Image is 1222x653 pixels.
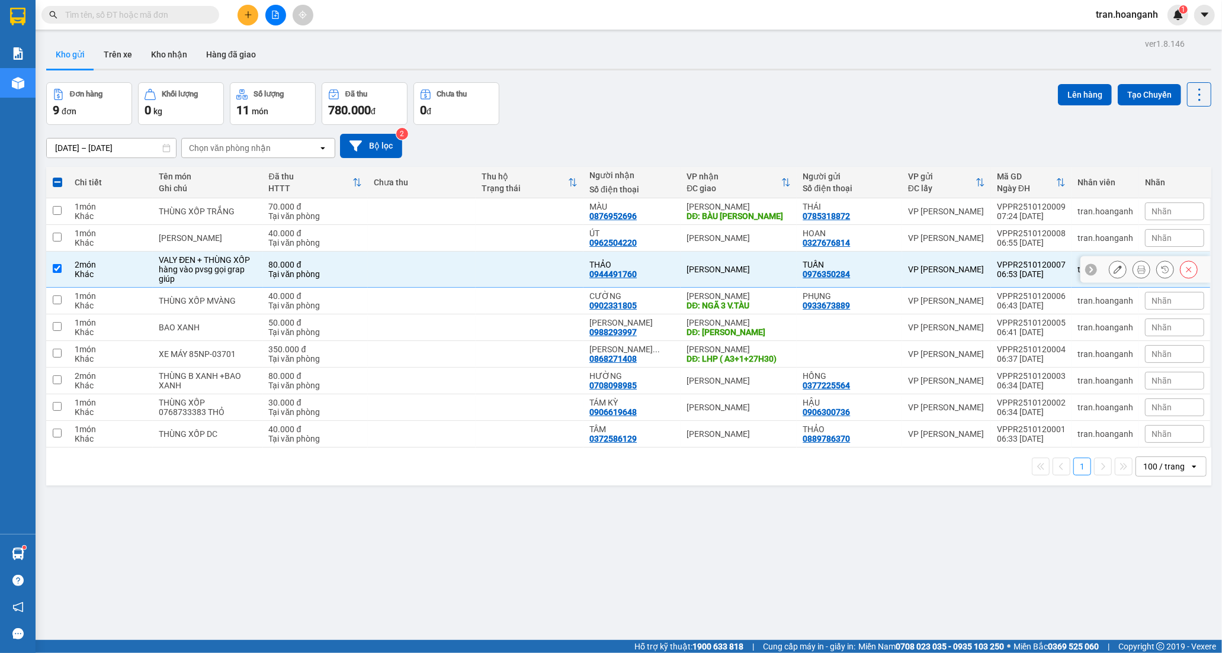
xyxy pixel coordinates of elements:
svg: open [1189,462,1199,471]
span: Cung cấp máy in - giấy in: [763,640,855,653]
div: HẬU [803,398,896,407]
div: BAO XANH [159,323,256,332]
div: VPPR2510120003 [997,371,1066,381]
span: file-add [271,11,280,19]
img: warehouse-icon [12,77,24,89]
span: 1 [1181,5,1185,14]
span: ... [653,345,660,354]
div: Khác [75,354,147,364]
div: 06:41 [DATE] [997,327,1066,337]
div: Tại văn phòng [269,434,362,443]
div: Tại văn phòng [269,327,362,337]
button: 1 [1073,458,1091,475]
div: HƯỜNG [589,371,675,381]
div: Tại văn phòng [269,407,362,417]
span: copyright [1156,642,1165,651]
div: ĐC giao [687,184,781,193]
div: 2 món [75,260,147,269]
div: Ngày ĐH [997,184,1056,193]
div: VP [PERSON_NAME] [908,296,985,305]
div: 0785318872 [803,211,850,221]
div: 0785318872 [10,53,105,69]
div: THÁI [10,38,105,53]
div: VP [PERSON_NAME] [908,429,985,439]
div: Đã thu [269,172,352,181]
div: 100 / trang [1143,461,1185,472]
span: question-circle [12,575,24,586]
div: 0906619648 [589,407,637,417]
div: 40.000 đ [269,229,362,238]
img: icon-new-feature [1173,9,1183,20]
div: PHỤNG [803,291,896,301]
div: Sửa đơn hàng [1109,260,1127,278]
span: Nhãn [1152,207,1172,216]
div: Khác [75,238,147,247]
div: tran.hoanganh [1077,323,1133,332]
div: 06:33 [DATE] [997,434,1066,443]
sup: 1 [23,546,26,549]
div: VPPR2510120004 [997,345,1066,354]
div: VPPR2510120009 [997,202,1066,211]
div: 40.000 đ [269,291,362,301]
button: Số lượng11món [230,82,316,125]
div: VP gửi [908,172,976,181]
strong: 0708 023 035 - 0935 103 250 [896,642,1004,651]
div: 0372586129 [589,434,637,443]
span: 0 [145,103,151,117]
div: Tại văn phòng [269,354,362,364]
span: message [12,628,24,639]
div: DĐ: NGÃ 3 V.TÀU [687,301,791,310]
div: 06:34 [DATE] [997,381,1066,390]
div: Ghi chú [159,184,256,193]
div: Khác [75,211,147,221]
div: DĐ: BÀU XÉO [687,211,791,221]
input: Tìm tên, số ĐT hoặc mã đơn [65,8,205,21]
span: tran.hoanganh [1086,7,1168,22]
span: Miền Nam [858,640,1004,653]
div: hàng vào pvsg gọi grap giúp [159,265,256,284]
div: VP [PERSON_NAME] [10,10,105,38]
div: THÙNG CATTON [159,233,256,243]
div: ver 1.8.146 [1145,37,1185,50]
th: Toggle SortBy [991,167,1072,198]
div: tran.hoanganh [1077,233,1133,243]
div: Trạng thái [482,184,568,193]
div: THÙNG XỐP MVÀNG [159,296,256,305]
span: Nhãn [1152,323,1172,332]
div: 350.000 đ [269,345,362,354]
div: Khác [75,327,147,337]
div: [PERSON_NAME] [687,291,791,301]
div: 0906300736 [803,407,850,417]
div: Số lượng [254,90,284,98]
div: VP [PERSON_NAME] [908,323,985,332]
div: ĐC lấy [908,184,976,193]
div: [PERSON_NAME] [687,318,791,327]
span: ⚪️ [1007,644,1011,649]
div: Thu hộ [482,172,568,181]
div: Người gửi [803,172,896,181]
span: 9 [53,103,59,117]
div: 0377225564 [803,381,850,390]
div: ÚT [589,229,675,238]
span: Nhãn [1152,403,1172,412]
div: HOAN [803,229,896,238]
div: VPPR2510120007 [997,260,1066,269]
div: Chi tiết [75,178,147,187]
button: Khối lượng0kg [138,82,224,125]
div: [PERSON_NAME] [687,429,791,439]
span: 780.000 [328,103,371,117]
strong: 1900 633 818 [692,642,743,651]
div: VPPR2510120005 [997,318,1066,327]
svg: open [318,143,328,153]
button: Trên xe [94,40,142,69]
span: Nhãn [1152,429,1172,439]
span: | [1108,640,1109,653]
div: Khác [75,407,147,417]
div: Khác [75,301,147,310]
div: 0868271408 [589,354,637,364]
span: món [252,107,268,116]
span: Nhãn [1152,349,1172,359]
div: 0933673889 [803,301,850,310]
button: Đã thu780.000đ [322,82,408,125]
div: 80.000 đ [269,260,362,269]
